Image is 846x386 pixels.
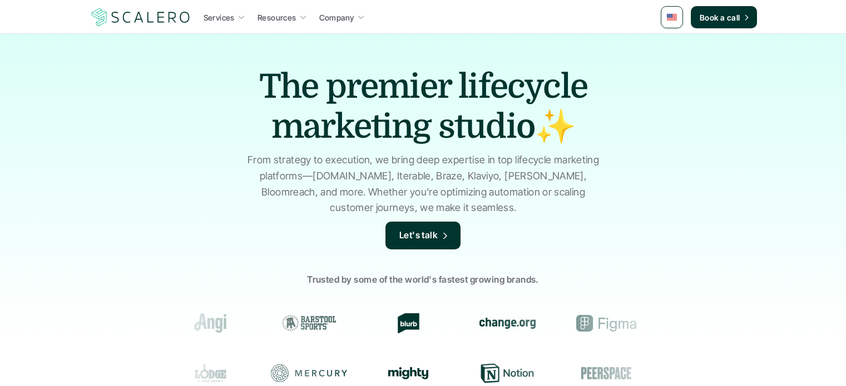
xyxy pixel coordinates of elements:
[243,152,604,216] p: From strategy to execution, we bring deep expertise in top lifecycle marketing platforms—[DOMAIN_...
[691,6,757,28] a: Book a call
[90,7,192,27] a: Scalero company logotype
[204,12,235,23] p: Services
[258,12,296,23] p: Resources
[90,7,192,28] img: Scalero company logotype
[319,12,354,23] p: Company
[399,228,438,243] p: Let's talk
[229,67,618,147] h1: The premier lifecycle marketing studio✨
[385,222,461,249] a: Let's talk
[700,12,740,23] p: Book a call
